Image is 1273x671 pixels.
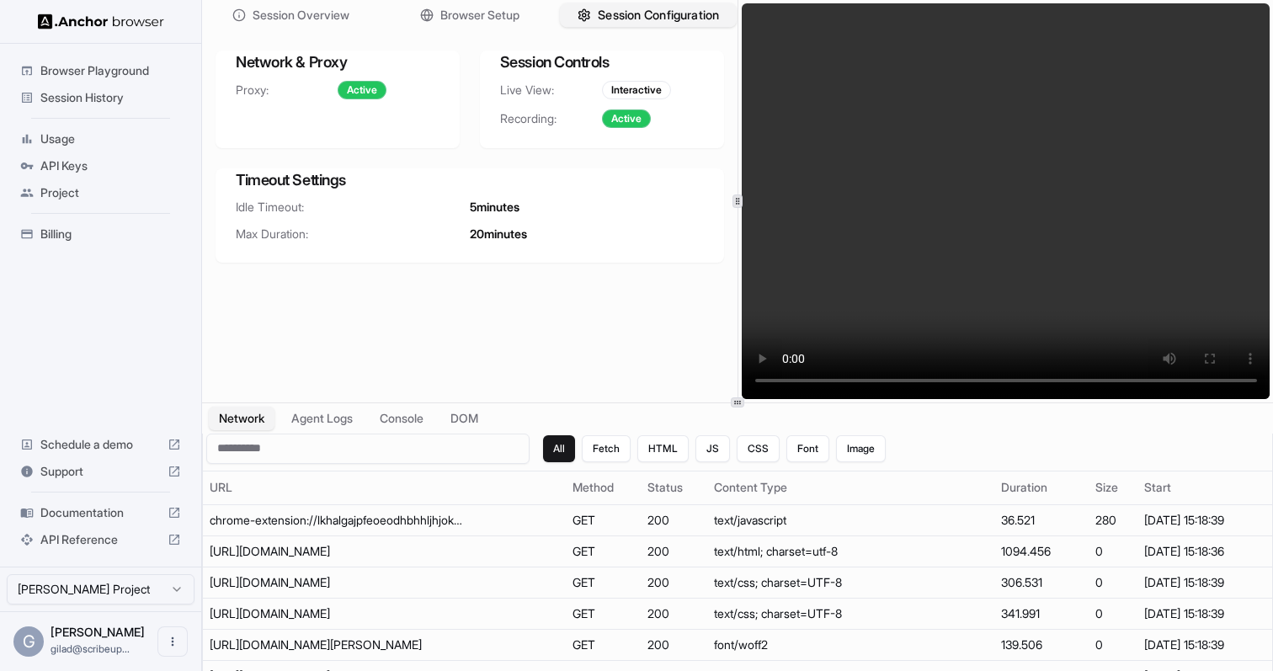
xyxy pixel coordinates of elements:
div: Active [602,109,651,128]
div: Status [647,479,700,496]
span: 20 minutes [470,226,527,242]
td: 0 [1089,535,1138,567]
h3: Session Controls [500,51,704,74]
td: 200 [641,598,707,629]
span: Idle Timeout: [236,199,470,216]
td: 200 [641,567,707,598]
span: gilad@scribeup.io [51,642,130,655]
td: text/javascript [707,504,994,535]
td: text/css; charset=UTF-8 [707,567,994,598]
span: Usage [40,130,181,147]
span: Project [40,184,181,201]
h3: Network & Proxy [236,51,439,74]
span: Documentation [40,504,161,521]
button: Open menu [157,626,188,657]
td: [DATE] 15:18:39 [1137,629,1272,660]
span: Proxy: [236,82,338,99]
td: font/woff2 [707,629,994,660]
td: 1094.456 [994,535,1089,567]
h3: Timeout Settings [236,168,704,192]
div: API Keys [13,152,188,179]
button: CSS [737,435,780,462]
button: Network [209,407,274,430]
span: Session History [40,89,181,106]
div: Session History [13,84,188,111]
div: Documentation [13,499,188,526]
td: 139.506 [994,629,1089,660]
td: GET [566,567,641,598]
div: G [13,626,44,657]
div: https://www.masterclass.com/_next/static/css/6f849b8e8a5c3481.css [210,574,462,591]
span: Session Overview [253,7,349,24]
span: Gilad Spitzer [51,625,145,639]
div: Project [13,179,188,206]
span: 5 minutes [470,199,519,216]
span: Recording: [500,110,602,127]
td: 341.991 [994,598,1089,629]
td: 36.521 [994,504,1089,535]
td: 200 [641,629,707,660]
div: Duration [1001,479,1082,496]
td: 0 [1089,598,1138,629]
span: API Keys [40,157,181,174]
td: [DATE] 15:18:39 [1137,567,1272,598]
td: text/css; charset=UTF-8 [707,598,994,629]
td: [DATE] 15:18:39 [1137,598,1272,629]
div: Content Type [714,479,988,496]
div: Schedule a demo [13,431,188,458]
td: 306.531 [994,567,1089,598]
td: [DATE] 15:18:39 [1137,504,1272,535]
span: Support [40,463,161,480]
td: 0 [1089,567,1138,598]
div: Interactive [602,81,671,99]
button: DOM [440,407,488,430]
div: API Reference [13,526,188,553]
td: text/html; charset=utf-8 [707,535,994,567]
td: 0 [1089,629,1138,660]
button: JS [695,435,730,462]
button: Image [836,435,886,462]
td: GET [566,535,641,567]
span: Max Duration: [236,226,470,242]
span: Live View: [500,82,602,99]
div: https://www.masterclass.com/_next-public/fonts/sohne-schmal-dreiviertelfett.woff2 [210,636,462,653]
div: Method [573,479,634,496]
button: HTML [637,435,689,462]
div: Usage [13,125,188,152]
button: Agent Logs [281,407,363,430]
td: 280 [1089,504,1138,535]
div: https://www.masterclass.com/auth/login [210,543,462,560]
td: 200 [641,504,707,535]
button: Fetch [582,435,631,462]
div: chrome-extension://lkhalgajpfeoeodhbhhljhjokochmped/injectedPatch.js [210,512,462,529]
td: [DATE] 15:18:36 [1137,535,1272,567]
div: https://www.masterclass.com/_next/static/css/9efd596d213af299.css [210,605,462,622]
td: GET [566,598,641,629]
div: Browser Playground [13,57,188,84]
td: GET [566,504,641,535]
button: Font [786,435,829,462]
div: Size [1095,479,1132,496]
span: Browser Setup [440,7,519,24]
td: GET [566,629,641,660]
span: Billing [40,226,181,242]
span: API Reference [40,531,161,548]
button: Console [370,407,434,430]
div: Support [13,458,188,485]
div: Start [1144,479,1265,496]
button: All [543,435,575,462]
div: Billing [13,221,188,248]
div: URL [210,479,559,496]
td: 200 [641,535,707,567]
img: Anchor Logo [38,13,164,29]
span: Browser Playground [40,62,181,79]
span: Session Configuration [598,7,719,24]
span: Schedule a demo [40,436,161,453]
div: Active [338,81,386,99]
